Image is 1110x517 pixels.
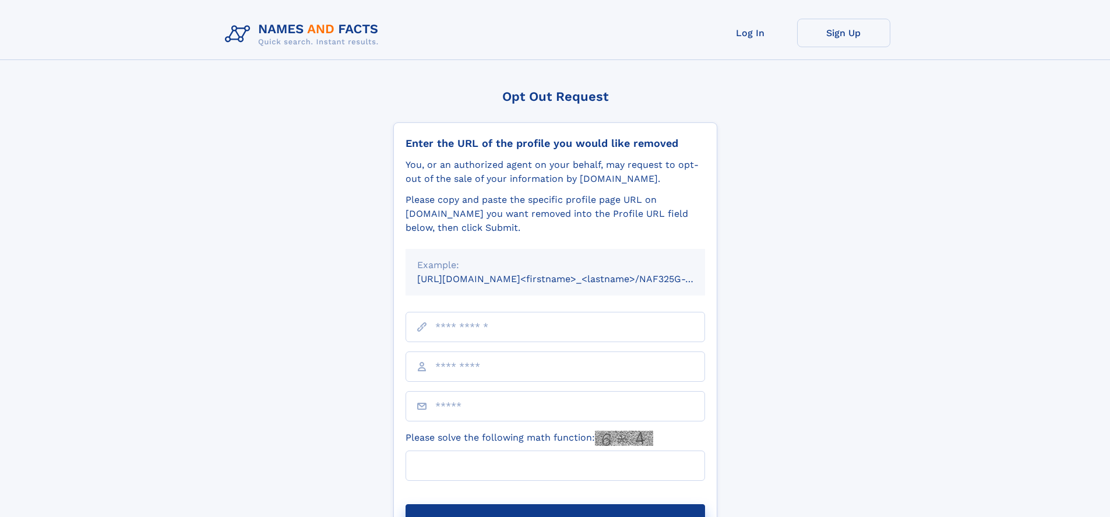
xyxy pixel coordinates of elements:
[220,19,388,50] img: Logo Names and Facts
[406,158,705,186] div: You, or an authorized agent on your behalf, may request to opt-out of the sale of your informatio...
[417,258,693,272] div: Example:
[417,273,727,284] small: [URL][DOMAIN_NAME]<firstname>_<lastname>/NAF325G-xxxxxxxx
[406,193,705,235] div: Please copy and paste the specific profile page URL on [DOMAIN_NAME] you want removed into the Pr...
[406,137,705,150] div: Enter the URL of the profile you would like removed
[704,19,797,47] a: Log In
[797,19,890,47] a: Sign Up
[406,431,653,446] label: Please solve the following math function:
[393,89,717,104] div: Opt Out Request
